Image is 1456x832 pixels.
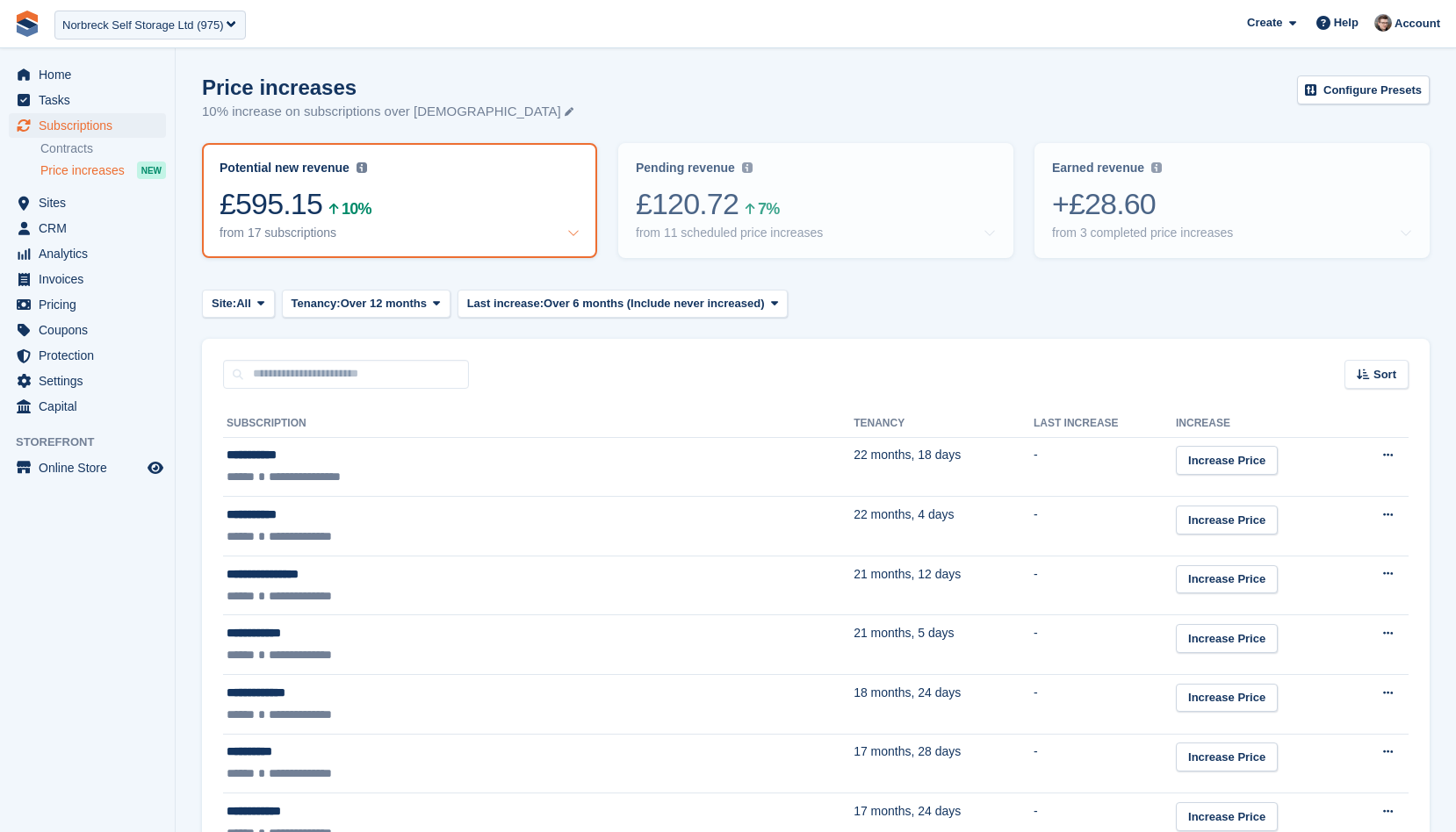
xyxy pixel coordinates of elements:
span: 22 months, 18 days [854,448,961,462]
img: icon-info-grey-7440780725fd019a000dd9b08b2336e03edf1995a4989e88bcd33f0948082b44.svg [1151,162,1162,173]
span: 18 months, 24 days [854,685,961,699]
div: from 17 subscriptions [220,226,336,240]
span: Price increases [40,162,125,179]
button: Tenancy: Over 12 months [282,290,450,319]
th: Increase [1176,410,1347,438]
h1: Price increases [202,75,573,99]
td: - [1034,556,1176,615]
a: Potential new revenue £595.15 10% from 17 subscriptions [202,143,597,258]
span: Over 6 months (Include never increased) [544,295,764,312]
a: Increase Price [1176,506,1278,534]
span: Account [1395,15,1440,32]
th: Subscription [223,410,854,438]
td: - [1034,615,1176,675]
span: Create [1247,14,1282,32]
span: Over 12 months [341,295,427,312]
button: Site: All [202,290,275,319]
a: Price increases NEW [40,161,166,180]
div: 10% [342,203,371,215]
div: £120.72 [636,186,996,222]
a: Increase Price [1176,446,1278,475]
a: menu [9,113,166,138]
th: Last increase [1034,410,1176,438]
span: Sort [1373,366,1396,384]
a: menu [9,369,166,393]
img: stora-icon-8386f47178a22dfd0bd8f6a31ec36ba5ce8667c1dd55bd0f319d3a0aa187defe.svg [14,11,40,37]
span: All [236,295,251,312]
span: Site: [212,295,236,312]
span: Settings [39,369,144,393]
span: Tasks [39,88,144,112]
p: 10% increase on subscriptions over [DEMOGRAPHIC_DATA] [202,102,573,122]
td: - [1034,497,1176,556]
span: Capital [39,394,144,419]
span: Protection [39,343,144,368]
a: menu [9,318,166,342]
div: 7% [758,203,779,215]
span: Analytics [39,241,144,266]
span: Coupons [39,318,144,342]
span: Invoices [39,267,144,291]
span: Online Store [39,455,144,480]
a: menu [9,190,166,215]
span: Storefront [16,434,175,451]
a: Increase Price [1176,565,1278,594]
div: Pending revenue [636,161,735,176]
a: menu [9,88,166,112]
div: Norbreck Self Storage Ltd (975) [62,17,224,34]
a: Preview store [145,457,166,478]
img: Steven Hylands [1374,14,1392,32]
button: Last increase: Over 6 months (Include never increased) [458,290,789,319]
img: icon-info-grey-7440780725fd019a000dd9b08b2336e03edf1995a4989e88bcd33f0948082b44.svg [357,162,367,173]
a: menu [9,343,166,368]
img: icon-info-grey-7440780725fd019a000dd9b08b2336e03edf1995a4989e88bcd33f0948082b44.svg [742,162,753,173]
div: Earned revenue [1052,161,1144,176]
a: menu [9,394,166,419]
a: menu [9,216,166,240]
a: Increase Price [1176,742,1278,771]
div: from 11 scheduled price increases [636,226,823,240]
a: Increase Price [1176,802,1278,831]
span: 17 months, 24 days [854,804,961,818]
span: Pricing [39,292,144,317]
a: Contracts [40,140,166,157]
div: +£28.60 [1052,186,1412,222]
div: NEW [137,161,166,179]
a: menu [9,267,166,291]
span: CRM [39,216,144,240]
span: Tenancy: [292,295,341,312]
a: menu [9,62,166,87]
td: - [1034,675,1176,735]
div: from 3 completed price increases [1052,226,1233,240]
a: Increase Price [1176,624,1278,653]
a: Pending revenue £120.72 7% from 11 scheduled price increases [618,143,1013,258]
span: 22 months, 4 days [854,507,954,521]
th: Tenancy [854,410,1034,438]
div: £595.15 [220,186,580,222]
a: menu [9,455,166,480]
span: 21 months, 12 days [854,567,961,581]
span: Home [39,62,144,87]
a: menu [9,241,166,266]
td: - [1034,734,1176,793]
a: Configure Presets [1297,75,1430,104]
span: Last increase: [467,295,544,312]
a: menu [9,292,166,317]
span: Sites [39,190,144,215]
span: 21 months, 5 days [854,626,954,640]
span: Subscriptions [39,113,144,138]
span: Help [1334,14,1359,32]
span: 17 months, 28 days [854,744,961,758]
td: - [1034,437,1176,497]
div: Potential new revenue [220,161,350,176]
a: Earned revenue +£28.60 from 3 completed price increases [1034,143,1430,258]
a: Increase Price [1176,684,1278,713]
